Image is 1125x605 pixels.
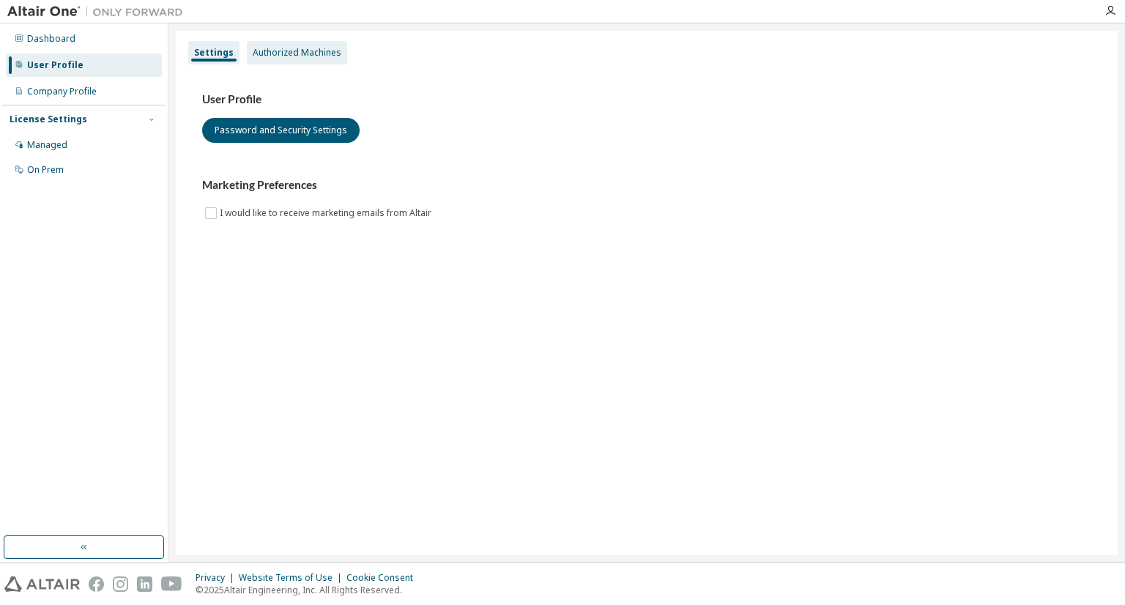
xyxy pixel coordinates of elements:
div: Website Terms of Use [239,572,346,584]
div: User Profile [27,59,83,71]
div: Authorized Machines [253,47,341,59]
img: Altair One [7,4,190,19]
h3: Marketing Preferences [202,178,1091,193]
img: altair_logo.svg [4,576,80,592]
div: Settings [194,47,234,59]
p: © 2025 Altair Engineering, Inc. All Rights Reserved. [196,584,422,596]
h3: User Profile [202,92,1091,107]
img: youtube.svg [161,576,182,592]
div: On Prem [27,164,64,176]
div: Privacy [196,572,239,584]
div: Company Profile [27,86,97,97]
div: Dashboard [27,33,75,45]
div: Managed [27,139,67,151]
button: Password and Security Settings [202,118,360,143]
div: License Settings [10,114,87,125]
label: I would like to receive marketing emails from Altair [220,204,434,222]
div: Cookie Consent [346,572,422,584]
img: linkedin.svg [137,576,152,592]
img: instagram.svg [113,576,128,592]
img: facebook.svg [89,576,104,592]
